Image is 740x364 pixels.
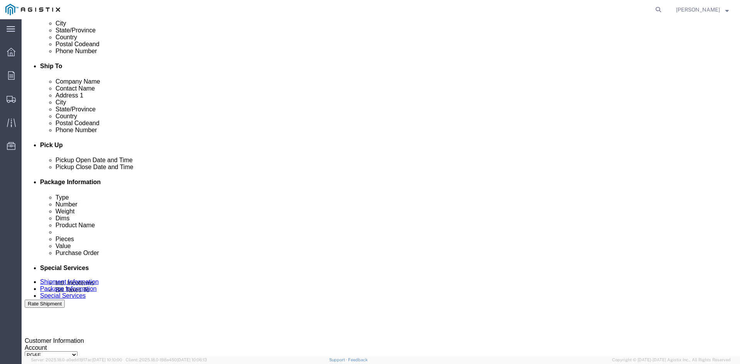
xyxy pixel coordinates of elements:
span: [DATE] 10:10:00 [92,357,122,362]
a: Feedback [348,357,368,362]
span: Mario Castellanos [676,5,720,14]
span: Client: 2025.18.0-198a450 [126,357,207,362]
span: [DATE] 10:06:13 [177,357,207,362]
button: [PERSON_NAME] [676,5,729,14]
span: Copyright © [DATE]-[DATE] Agistix Inc., All Rights Reserved [612,357,731,363]
span: Server: 2025.18.0-a0edd1917ac [31,357,122,362]
a: Support [329,357,348,362]
img: logo [5,4,60,15]
iframe: FS Legacy Container [22,19,740,356]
